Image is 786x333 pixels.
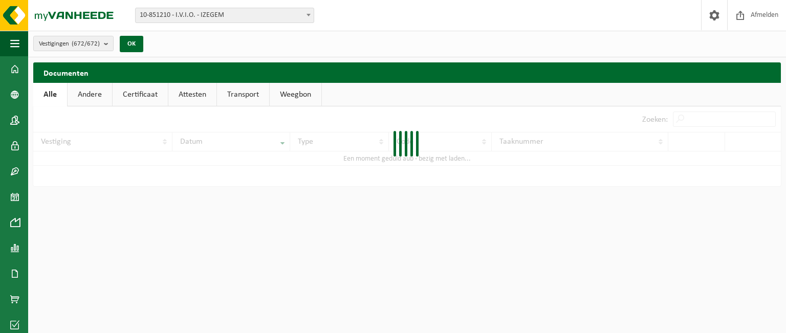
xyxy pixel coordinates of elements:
a: Transport [217,83,269,106]
span: 10-851210 - I.V.I.O. - IZEGEM [135,8,314,23]
span: Vestigingen [39,36,100,52]
a: Attesten [168,83,216,106]
a: Certificaat [113,83,168,106]
span: 10-851210 - I.V.I.O. - IZEGEM [136,8,314,23]
a: Weegbon [270,83,321,106]
count: (672/672) [72,40,100,47]
h2: Documenten [33,62,781,82]
a: Andere [68,83,112,106]
button: OK [120,36,143,52]
a: Alle [33,83,67,106]
button: Vestigingen(672/672) [33,36,114,51]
